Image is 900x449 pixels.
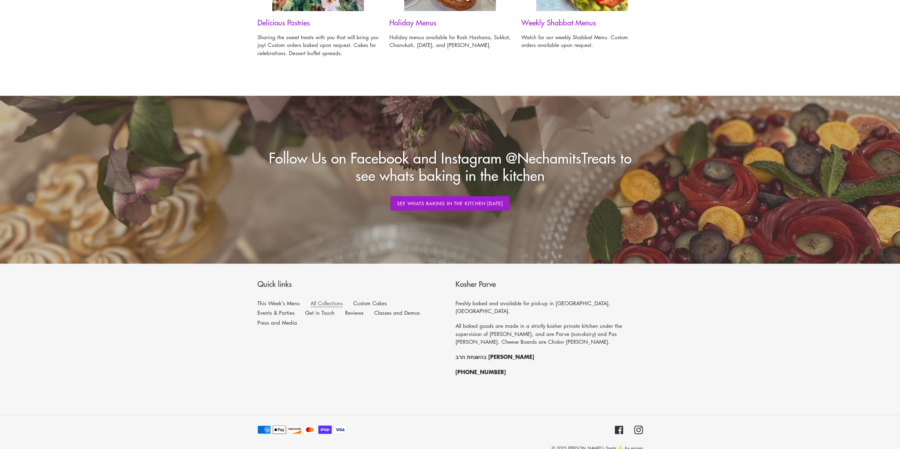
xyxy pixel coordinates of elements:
[257,319,297,326] a: Press and Media
[455,299,643,315] p: Freshly baked and available for pick-up in [GEOGRAPHIC_DATA],[GEOGRAPHIC_DATA].
[257,149,643,183] h2: Follow Us on Facebook and Instagram @NechamitsTreats to see whats baking in the kitchen
[455,352,534,361] strong: בהשגחת הרב [PERSON_NAME]
[257,309,295,316] a: Events & Parties
[455,322,643,346] p: All baked goods are made in a strictly kosher private kitchen under the supervision of [PERSON_NA...
[345,309,364,316] a: Reviews
[390,196,510,211] a: See whats Baking in the Kitchen today
[305,309,335,316] a: Get in Touch
[310,300,343,307] a: All Collections
[389,18,511,27] h3: Holiday Menus
[257,18,379,27] h3: Delicious Pastries
[257,33,379,57] p: Sharing the sweet treats with you that will bring you joy! Custom orders baked upon request. Cake...
[521,18,643,27] h3: Weekly Shabbat Menus
[353,300,387,307] a: Custom Cakes
[257,300,300,307] a: This Week's Menu
[374,309,420,316] a: Classes and Demos
[389,33,511,49] p: Holiday menus available for Rosh Hashana, Sukkot, Chanukah, [DATE], and [PERSON_NAME].
[257,279,445,290] p: Quick links
[455,367,506,376] strong: [PHONE_NUMBER]
[521,33,643,49] p: Watch for our weekly Shabbat Menu. Custom orders available upon request.
[455,279,643,290] p: Kosher Parve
